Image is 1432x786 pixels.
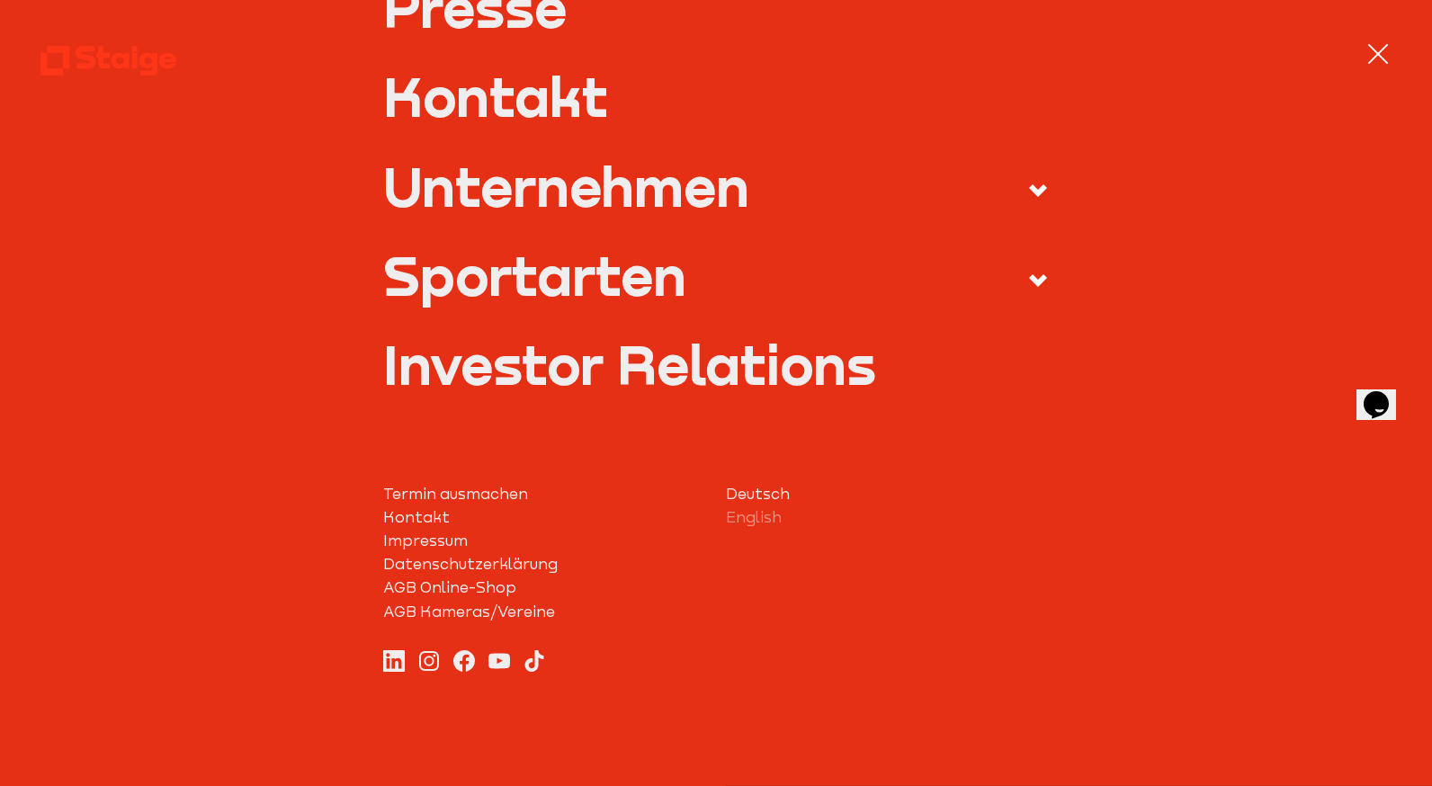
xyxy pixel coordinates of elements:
[1356,366,1414,420] iframe: chat widget
[383,482,706,505] a: Termin ausmachen
[383,529,706,552] a: Impressum
[726,505,1049,529] a: English
[383,249,686,303] div: Sportarten
[383,160,749,214] div: Unternehmen
[383,338,1049,392] a: Investor Relations
[383,576,706,599] a: AGB Online-Shop
[383,70,1049,124] a: Kontakt
[383,600,706,623] a: AGB Kameras/Vereine
[383,552,706,576] a: Datenschutzerklärung
[383,505,706,529] a: Kontakt
[726,482,1049,505] a: Deutsch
